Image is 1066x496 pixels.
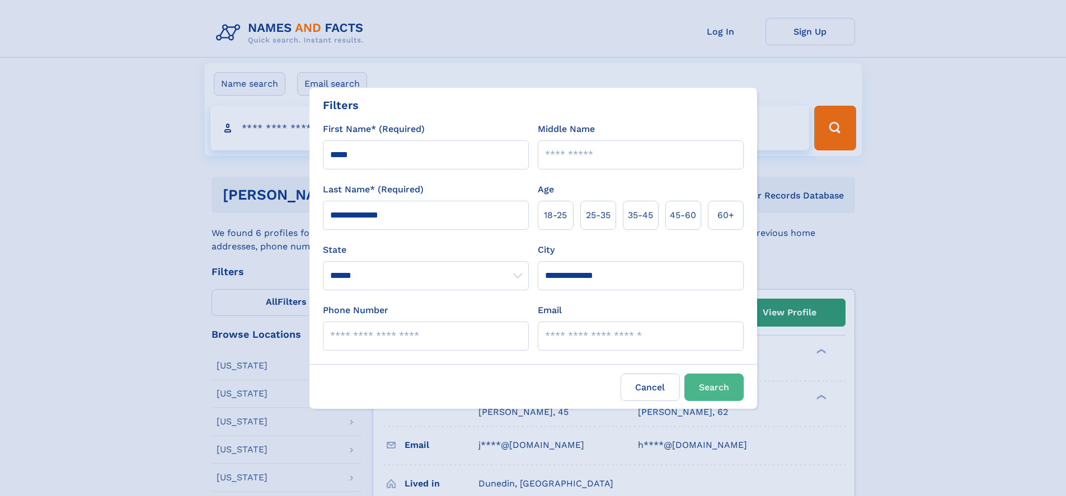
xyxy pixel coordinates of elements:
[628,209,653,222] span: 35‑45
[323,122,425,136] label: First Name* (Required)
[717,209,734,222] span: 60+
[670,209,696,222] span: 45‑60
[323,304,388,317] label: Phone Number
[586,209,611,222] span: 25‑35
[538,122,595,136] label: Middle Name
[544,209,567,222] span: 18‑25
[323,183,424,196] label: Last Name* (Required)
[538,243,555,257] label: City
[538,304,562,317] label: Email
[621,374,680,401] label: Cancel
[323,97,359,114] div: Filters
[538,183,554,196] label: Age
[323,243,529,257] label: State
[684,374,744,401] button: Search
